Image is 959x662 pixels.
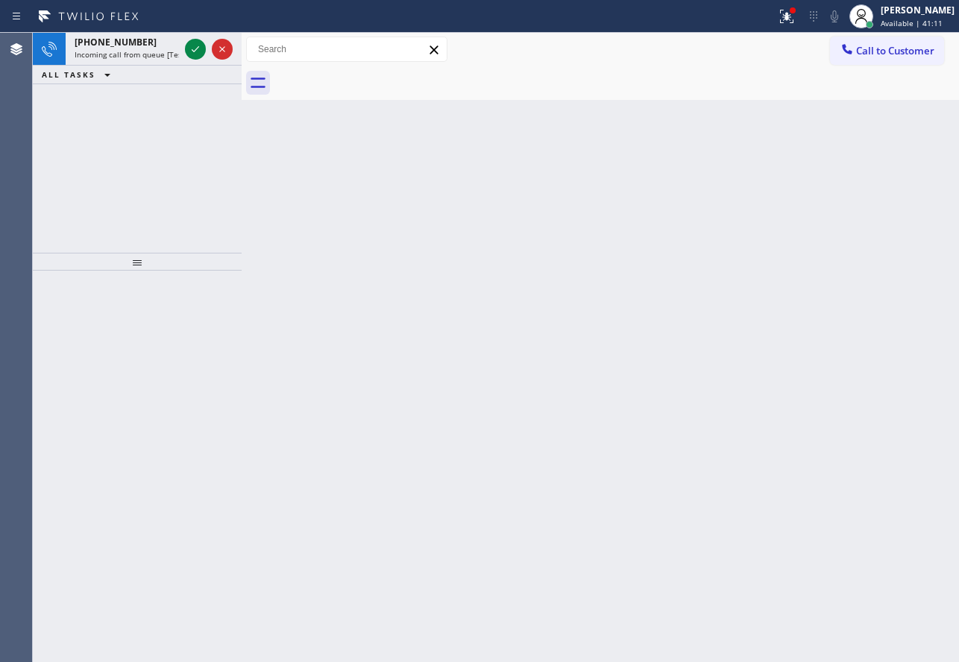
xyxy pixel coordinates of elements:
[212,39,233,60] button: Reject
[881,4,955,16] div: [PERSON_NAME]
[75,49,198,60] span: Incoming call from queue [Test] All
[881,18,943,28] span: Available | 41:11
[33,66,125,83] button: ALL TASKS
[185,39,206,60] button: Accept
[830,37,944,65] button: Call to Customer
[856,44,934,57] span: Call to Customer
[42,69,95,80] span: ALL TASKS
[824,6,845,27] button: Mute
[247,37,447,61] input: Search
[75,36,157,48] span: [PHONE_NUMBER]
